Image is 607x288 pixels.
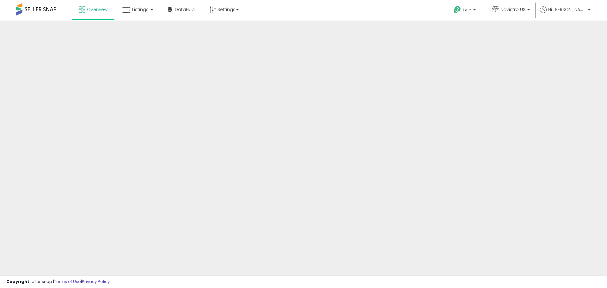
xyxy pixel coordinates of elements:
[82,279,110,285] a: Privacy Policy
[449,1,482,21] a: Help
[6,279,29,285] strong: Copyright
[175,6,195,13] span: DataHub
[548,6,586,13] span: Hi [PERSON_NAME]
[453,6,461,14] i: Get Help
[540,6,591,21] a: Hi [PERSON_NAME]
[54,279,81,285] a: Terms of Use
[132,6,149,13] span: Listings
[87,6,107,13] span: Overview
[500,6,525,13] span: Navistro US
[6,279,110,285] div: seller snap | |
[463,7,471,13] span: Help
